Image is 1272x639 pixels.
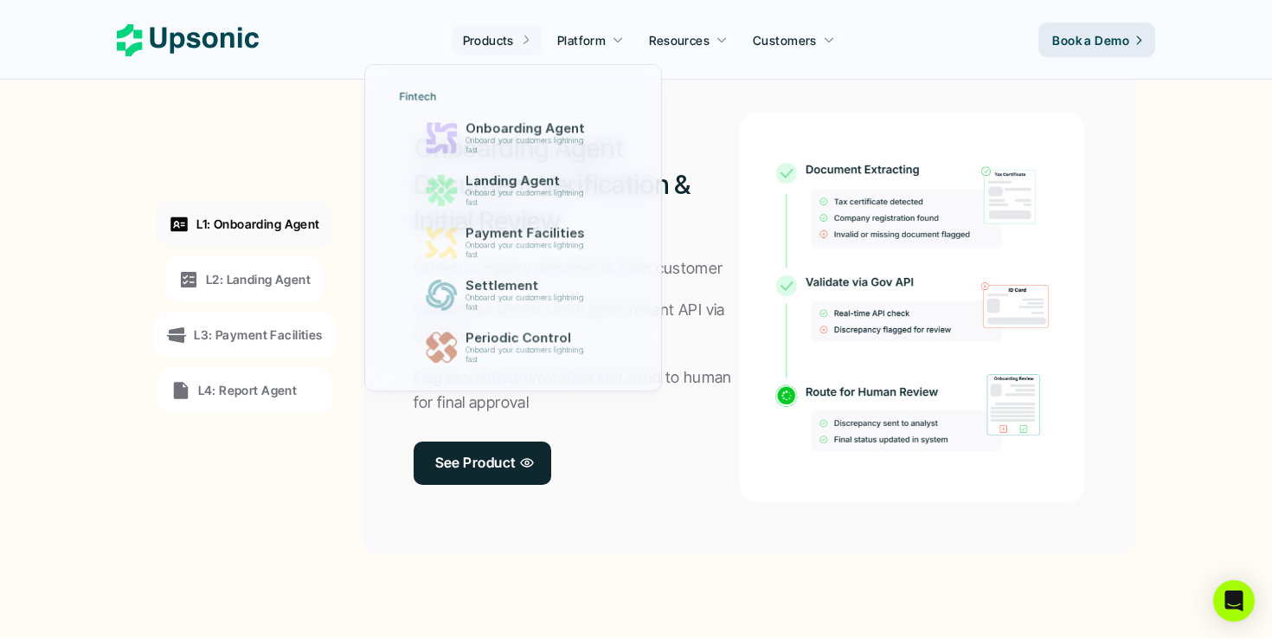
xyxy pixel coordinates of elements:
a: Payment FacilitiesOnboard your customers lightning fast [389,219,637,268]
p: See Product [435,450,516,475]
p: L4: Report Agent [198,381,298,399]
p: Landing Agent [465,173,592,189]
p: Book a Demo [1052,31,1129,49]
p: L2: Landing Agent [206,270,311,288]
p: Onboarding Agent [465,121,592,137]
a: Book a Demo [1038,23,1155,57]
p: Onboard your customers lightning fast [465,242,590,260]
p: Platform [557,31,606,49]
p: Onboard your customers lightning fast [465,189,590,207]
p: Periodic Control [465,331,592,346]
a: See Product [414,442,551,485]
p: Payment Facilities [465,226,592,242]
p: Settlement [465,278,592,294]
p: Onboard your customers lightning fast [465,137,590,155]
p: Products [463,31,514,49]
p: Fintech [399,91,436,103]
a: Landing AgentOnboard your customers lightning fast [389,166,637,215]
a: Onboarding AgentOnboard your customers lightning fast [389,114,637,163]
p: Customers [753,31,817,49]
div: Open Intercom Messenger [1213,580,1255,622]
p: Onboard your customers lightning fast [465,294,590,312]
a: Products [453,24,543,55]
p: L3: Payment Facilities [194,326,322,344]
p: Onboard your customers lightning fast [465,346,590,365]
p: L1: Onboarding Agent [196,215,319,233]
p: Resources [649,31,710,49]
